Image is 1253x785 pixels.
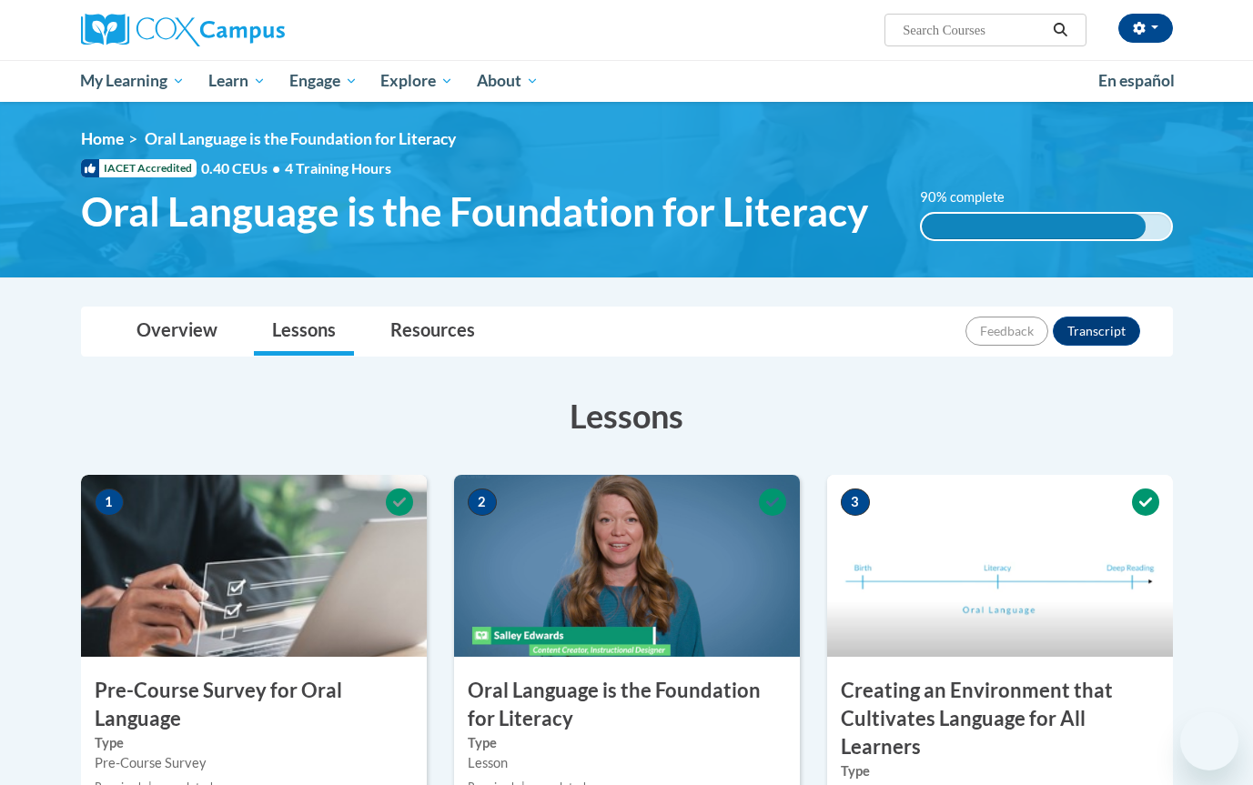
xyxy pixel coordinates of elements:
img: Cox Campus [81,14,285,46]
a: About [465,60,551,102]
a: Cox Campus [81,14,427,46]
span: Explore [380,70,453,92]
a: My Learning [69,60,197,102]
span: 4 Training Hours [285,159,391,176]
div: Main menu [54,60,1200,102]
div: 90% complete [922,214,1146,239]
span: 0.40 CEUs [201,158,285,178]
iframe: Button to launch messaging window [1180,712,1238,770]
h3: Creating an Environment that Cultivates Language for All Learners [827,677,1173,760]
span: Oral Language is the Foundation for Literacy [145,129,456,148]
a: Engage [278,60,369,102]
span: IACET Accredited [81,159,197,177]
input: Search Courses [901,19,1046,41]
div: Lesson [468,753,786,773]
button: Search [1046,19,1074,41]
a: Home [81,129,124,148]
span: About [477,70,539,92]
label: Type [841,761,1159,781]
span: My Learning [80,70,185,92]
label: Type [468,733,786,753]
span: 2 [468,488,497,516]
span: Learn [208,70,266,92]
span: 1 [95,488,124,516]
a: En español [1086,62,1187,100]
h3: Oral Language is the Foundation for Literacy [454,677,800,733]
span: En español [1098,71,1175,90]
a: Resources [372,307,493,356]
a: Lessons [254,307,354,356]
div: Pre-Course Survey [95,753,413,773]
h3: Lessons [81,393,1173,438]
img: Course Image [827,475,1173,657]
img: Course Image [454,475,800,657]
button: Account Settings [1118,14,1173,43]
span: Engage [289,70,358,92]
span: 3 [841,488,870,516]
label: Type [95,733,413,753]
a: Explore [369,60,465,102]
span: • [272,159,280,176]
label: 90% complete [920,187,1025,207]
h3: Pre-Course Survey for Oral Language [81,677,427,733]
span: Oral Language is the Foundation for Literacy [81,187,868,236]
button: Transcript [1053,317,1140,346]
img: Course Image [81,475,427,657]
button: Feedback [965,317,1048,346]
a: Learn [197,60,278,102]
a: Overview [118,307,236,356]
